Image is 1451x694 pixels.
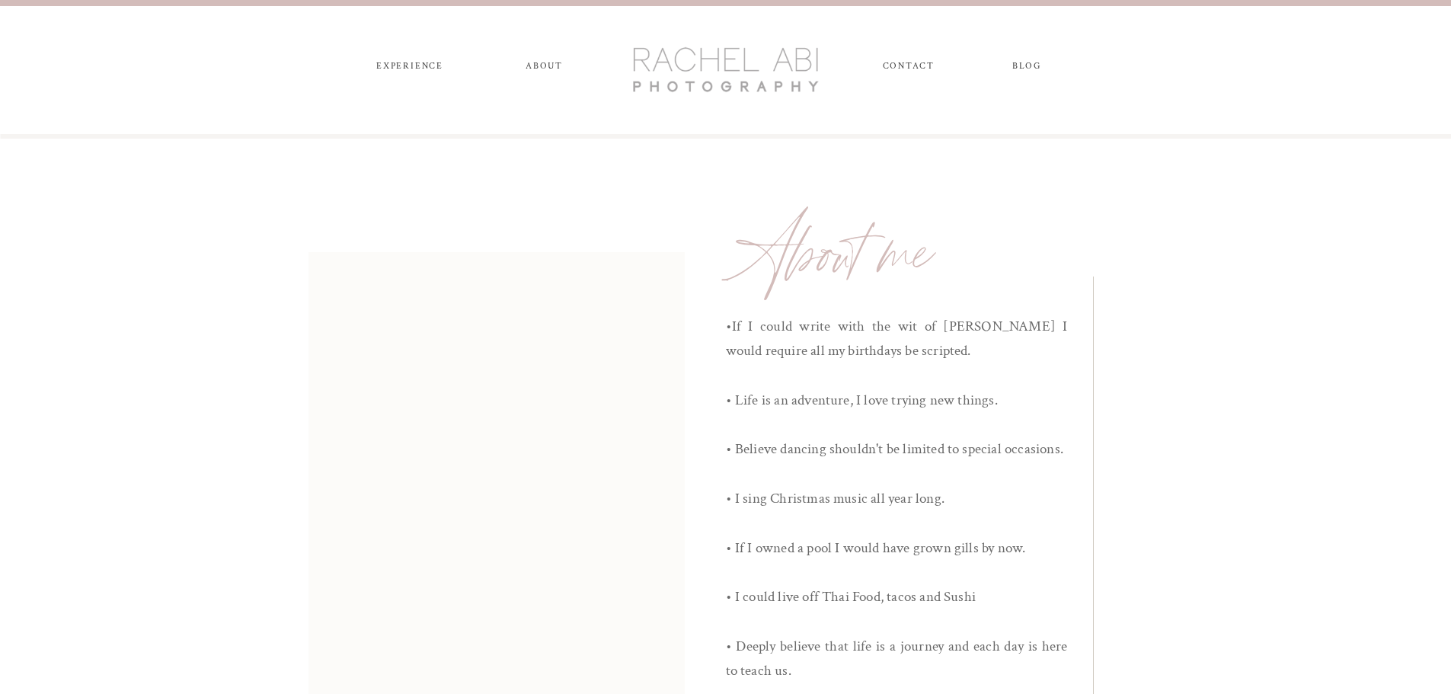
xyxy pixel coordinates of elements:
a: About me [736,198,1166,309]
a: CONTACT [883,61,934,78]
a: ABOUT [523,61,566,78]
a: experience [370,61,450,78]
a: blog [999,61,1055,78]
